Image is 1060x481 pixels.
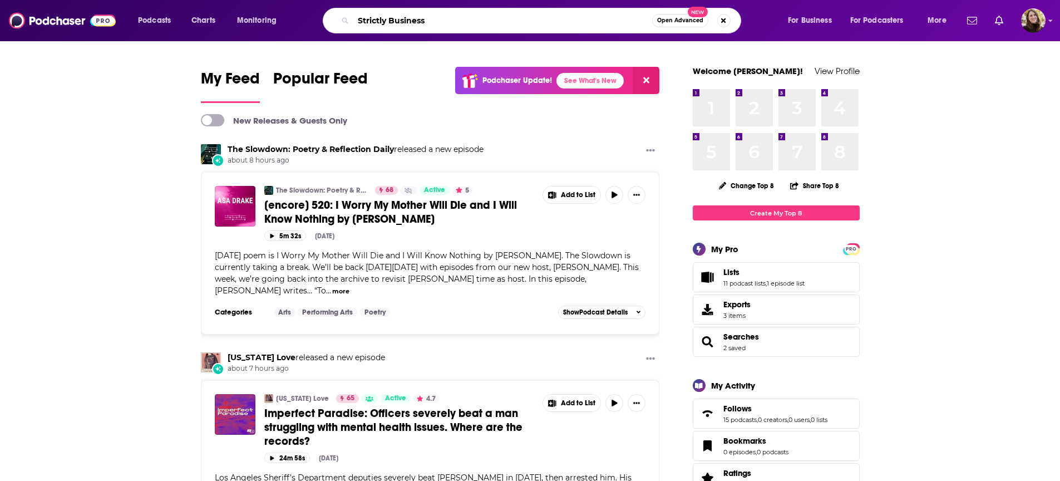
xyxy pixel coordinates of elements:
[201,352,221,372] img: California Love
[723,267,739,277] span: Lists
[790,175,840,197] button: Share Top 8
[845,244,858,253] a: PRO
[712,179,781,193] button: Change Top 8
[229,12,291,30] button: open menu
[228,352,295,362] a: California Love
[723,344,746,352] a: 2 saved
[850,13,904,28] span: For Podcasters
[315,232,334,240] div: [DATE]
[274,308,295,317] a: Arts
[264,230,306,241] button: 5m 32s
[990,11,1008,30] a: Show notifications dropdown
[767,279,805,287] a: 1 episode list
[652,14,708,27] button: Open AdvancedNew
[642,352,659,366] button: Show More Button
[212,154,224,166] div: New Episode
[543,186,601,203] button: Show More Button
[811,416,827,424] a: 0 lists
[788,416,810,424] a: 0 users
[264,394,273,403] a: California Love
[693,327,860,357] span: Searches
[723,416,757,424] a: 15 podcasts
[628,186,645,204] button: Show More Button
[693,205,860,220] a: Create My Top 8
[276,186,368,195] a: The Slowdown: Poetry & Reflection Daily
[788,13,832,28] span: For Business
[353,12,652,30] input: Search podcasts, credits, & more...
[810,416,811,424] span: ,
[273,69,368,95] span: Popular Feed
[228,364,385,374] span: about 7 hours ago
[1021,8,1046,33] img: User Profile
[711,244,738,254] div: My Pro
[264,453,310,463] button: 24m 58s
[360,308,390,317] a: Poetry
[723,404,827,414] a: Follows
[815,66,860,76] a: View Profile
[237,13,277,28] span: Monitoring
[215,186,255,227] img: [encore] 520: I Worry My Mother Will Die and I Will Know Nothing by Asa Drake
[228,144,394,154] a: The Slowdown: Poetry & Reflection Daily
[723,448,756,456] a: 0 episodes
[264,406,522,448] span: Imperfect Paradise: Officers severely beat a man struggling with mental health issues. Where are ...
[452,186,472,195] button: 5
[693,431,860,461] span: Bookmarks
[273,69,368,103] a: Popular Feed
[657,18,703,23] span: Open Advanced
[228,156,484,165] span: about 8 hours ago
[723,404,752,414] span: Follows
[420,186,450,195] a: Active
[697,302,719,317] span: Exports
[347,393,354,404] span: 65
[130,12,185,30] button: open menu
[264,406,535,448] a: Imperfect Paradise: Officers severely beat a man struggling with mental health issues. Where are ...
[693,262,860,292] span: Lists
[212,363,224,375] div: New Episode
[264,186,273,195] img: The Slowdown: Poetry & Reflection Daily
[1021,8,1046,33] span: Logged in as katiefuchs
[201,144,221,164] img: The Slowdown: Poetry & Reflection Daily
[693,295,860,325] a: Exports
[228,144,484,155] h3: released a new episode
[326,286,331,296] span: ...
[556,73,624,89] a: See What's New
[928,13,946,28] span: More
[561,191,595,199] span: Add to List
[386,185,393,196] span: 68
[424,185,445,196] span: Active
[628,394,645,412] button: Show More Button
[758,416,787,424] a: 0 creators
[843,12,920,30] button: open menu
[723,468,780,478] a: Ratings
[543,395,601,411] button: Show More Button
[766,279,767,287] span: ,
[723,436,788,446] a: Bookmarks
[184,12,222,30] a: Charts
[385,393,406,404] span: Active
[215,308,265,317] h3: Categories
[723,300,751,310] span: Exports
[413,394,439,403] button: 4.7
[693,399,860,429] span: Follows
[757,416,758,424] span: ,
[228,352,385,363] h3: released a new episode
[336,394,359,403] a: 65
[201,69,260,95] span: My Feed
[963,11,982,30] a: Show notifications dropdown
[757,448,788,456] a: 0 podcasts
[723,468,751,478] span: Ratings
[787,416,788,424] span: ,
[215,394,255,435] a: Imperfect Paradise: Officers severely beat a man struggling with mental health issues. Where are ...
[319,454,338,462] div: [DATE]
[697,406,719,421] a: Follows
[697,269,719,285] a: Lists
[138,13,171,28] span: Podcasts
[688,7,708,17] span: New
[723,279,766,287] a: 11 podcast lists
[561,399,595,408] span: Add to List
[558,306,646,319] button: ShowPodcast Details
